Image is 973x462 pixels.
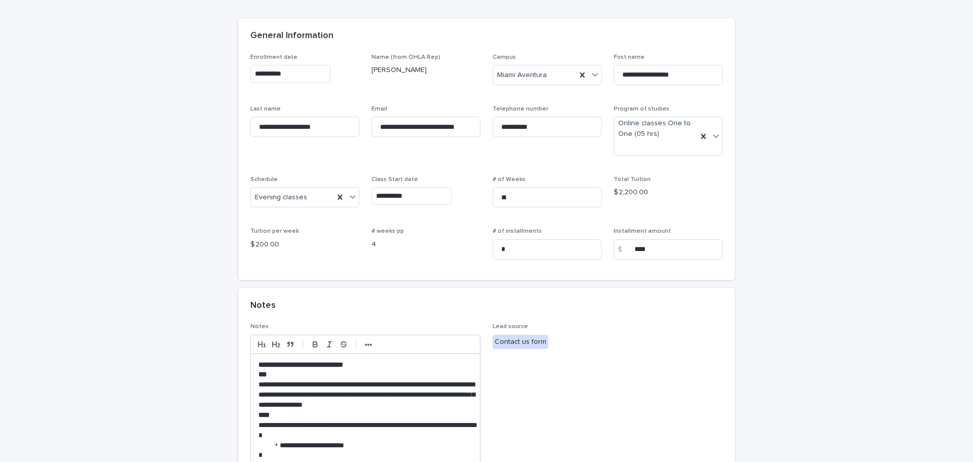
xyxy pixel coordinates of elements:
[614,187,723,198] p: $ 2,200.00
[371,106,387,112] span: Email
[250,54,297,60] span: Enrollment date
[493,54,516,60] span: Campus
[497,70,547,81] span: Miami Aventura
[493,228,542,234] span: # of installments
[250,106,281,112] span: Last name
[614,54,645,60] span: First name
[250,239,359,250] p: $ 200.00
[614,228,671,234] span: Installment amount
[250,300,276,311] h2: Notes
[493,176,526,183] span: # of Weeks
[250,30,333,42] h2: General Information
[614,106,669,112] span: Program of studies
[493,106,548,112] span: Telephone number
[371,228,404,234] span: # weeks pp
[250,324,269,330] span: Notes
[493,324,528,330] span: Lead source
[365,341,372,349] strong: •••
[250,228,299,234] span: Tuition per week
[614,176,651,183] span: Total Tuition
[371,54,440,60] span: Name (from OHLA Rep)
[371,176,418,183] span: Class Start date
[255,192,307,203] span: Evening classes
[250,176,278,183] span: Schedule
[371,239,480,250] p: 4
[618,118,693,139] span: Online classes One to One (05 hrs)
[361,338,376,350] button: •••
[371,65,480,76] p: [PERSON_NAME]
[493,335,548,349] div: Contact us form
[614,239,634,260] div: $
